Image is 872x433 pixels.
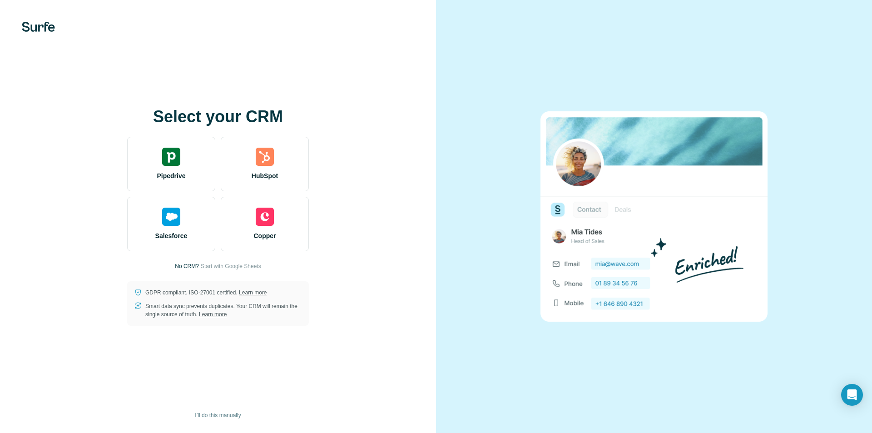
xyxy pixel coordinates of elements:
[145,289,267,297] p: GDPR compliant. ISO-27001 certified.
[127,108,309,126] h1: Select your CRM
[22,22,55,32] img: Surfe's logo
[256,208,274,226] img: copper's logo
[155,231,188,240] span: Salesforce
[201,262,261,270] button: Start with Google Sheets
[157,171,185,180] span: Pipedrive
[256,148,274,166] img: hubspot's logo
[252,171,278,180] span: HubSpot
[162,148,180,166] img: pipedrive's logo
[199,311,227,318] a: Learn more
[162,208,180,226] img: salesforce's logo
[540,111,768,322] img: none image
[145,302,302,319] p: Smart data sync prevents duplicates. Your CRM will remain the single source of truth.
[188,408,247,422] button: I’ll do this manually
[195,411,241,419] span: I’ll do this manually
[175,262,199,270] p: No CRM?
[254,231,276,240] span: Copper
[239,289,267,296] a: Learn more
[841,384,863,406] div: Open Intercom Messenger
